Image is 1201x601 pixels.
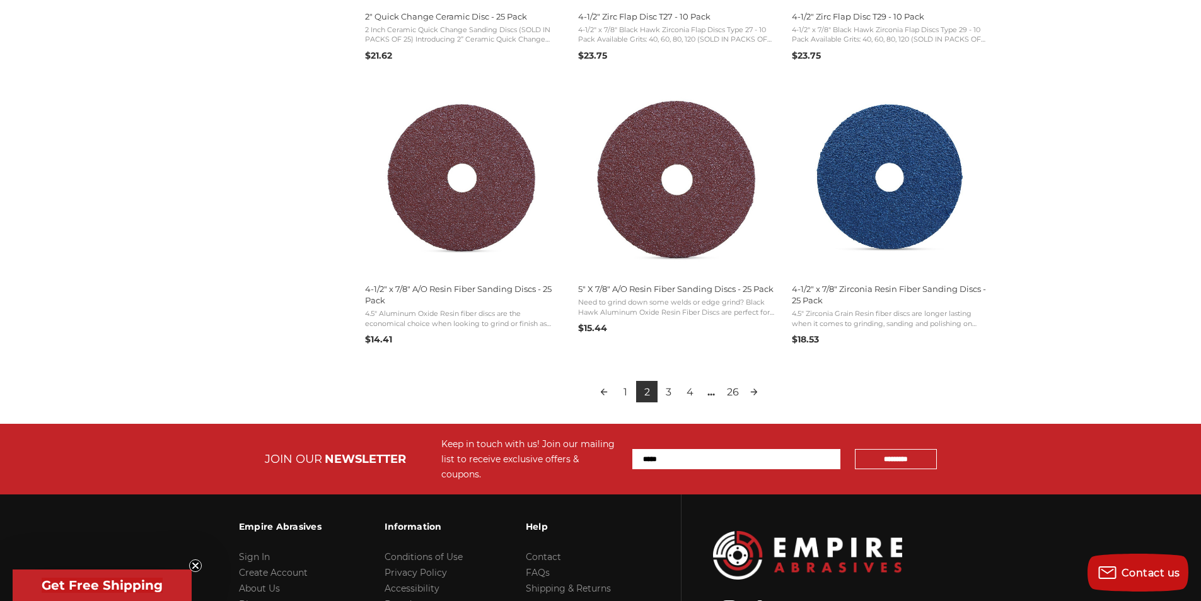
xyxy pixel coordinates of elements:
span: 2" Quick Change Ceramic Disc - 25 Pack [365,11,562,22]
span: 4-1/2" x 7/8" Black Hawk Zirconia Flap Discs Type 29 - 10 Pack Available Grits: 40, 60, 80, 120 (... [792,25,989,45]
span: 4-1/2" x 7/8" Zirconia Resin Fiber Sanding Discs - 25 Pack [792,283,989,306]
span: $15.44 [578,322,607,334]
span: $18.53 [792,334,819,345]
span: 4.5" Aluminum Oxide Resin fiber discs are the economical choice when looking to grind or finish a... [365,309,562,329]
span: $23.75 [792,50,821,61]
h3: Empire Abrasives [239,513,322,540]
a: 2 [636,381,658,402]
button: Close teaser [189,559,202,572]
a: 4-1/2 [790,85,990,349]
div: Get Free ShippingClose teaser [13,569,192,601]
a: FAQs [526,567,550,578]
a: Privacy Policy [385,567,447,578]
span: NEWSLETTER [325,452,406,466]
div: Pagination [365,381,994,405]
span: $23.75 [578,50,607,61]
a: Create Account [239,567,308,578]
a: Conditions of Use [385,551,463,563]
span: Need to grind down some welds or edge grind? Black Hawk Aluminum Oxide Resin Fiber Discs are perf... [578,298,775,317]
span: Get Free Shipping [42,578,163,593]
img: 4-1/2" zirc resin fiber disc [795,85,985,274]
a: Sign In [239,551,270,563]
a: Accessibility [385,583,439,594]
span: JOIN OUR [265,452,322,466]
img: 4.5 inch resin fiber disc [368,85,560,274]
span: 4-1/2" x 7/8" A/O Resin Fiber Sanding Discs - 25 Pack [365,283,562,306]
span: 4-1/2" Zirc Flap Disc T27 - 10 Pack [578,11,775,22]
a: 3 [658,381,679,402]
a: 4-1/2 [363,85,564,349]
span: Contact us [1122,567,1180,579]
h3: Information [385,513,463,540]
img: Empire Abrasives Logo Image [713,531,902,580]
a: 1 [615,381,636,402]
span: ... [700,381,722,402]
div: Keep in touch with us! Join our mailing list to receive exclusive offers & coupons. [441,436,620,482]
button: Contact us [1088,554,1188,592]
a: Next page [743,381,765,402]
a: Contact [526,551,561,563]
a: Shipping & Returns [526,583,611,594]
span: $21.62 [365,50,392,61]
a: 4 [679,381,700,402]
a: About Us [239,583,280,594]
span: 4-1/2" x 7/8" Black Hawk Zirconia Flap Discs Type 27 - 10 Pack Available Grits: 40, 60, 80, 120 (... [578,25,775,45]
span: $14.41 [365,334,392,345]
a: Previous page [593,381,615,402]
a: 26 [722,381,743,402]
a: 5 [576,85,777,338]
span: 4.5" Zirconia Grain Resin fiber discs are longer lasting when it comes to grinding, sanding and p... [792,309,989,329]
h3: Help [526,513,611,540]
span: 2 Inch Ceramic Quick Change Sanding Discs (SOLD IN PACKS OF 25) Introducing 2” Ceramic Quick Chan... [365,25,562,45]
span: 4-1/2" Zirc Flap Disc T29 - 10 Pack [792,11,989,22]
span: 5" X 7/8" A/O Resin Fiber Sanding Discs - 25 Pack [578,283,775,295]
